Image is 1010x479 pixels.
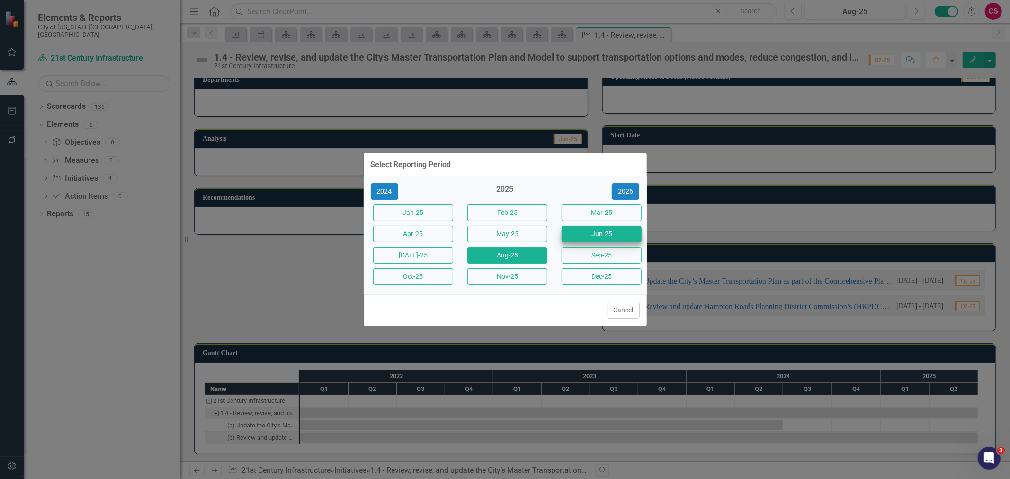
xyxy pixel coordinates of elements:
div: 2025 [465,184,545,200]
button: Cancel [608,302,640,319]
button: 2024 [371,183,398,200]
button: Mar-25 [562,204,642,221]
button: Dec-25 [562,268,642,285]
button: Feb-25 [467,204,547,221]
button: Apr-25 [373,226,453,242]
div: Select Reporting Period [371,160,451,169]
button: Sep-25 [562,247,642,264]
iframe: Intercom live chat [978,447,1001,470]
button: Aug-25 [467,247,547,264]
span: 3 [997,447,1005,454]
button: 2026 [612,183,639,200]
button: Oct-25 [373,268,453,285]
button: May-25 [467,226,547,242]
button: Nov-25 [467,268,547,285]
button: Jun-25 [562,226,642,242]
button: [DATE]-25 [373,247,453,264]
button: Jan-25 [373,204,453,221]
